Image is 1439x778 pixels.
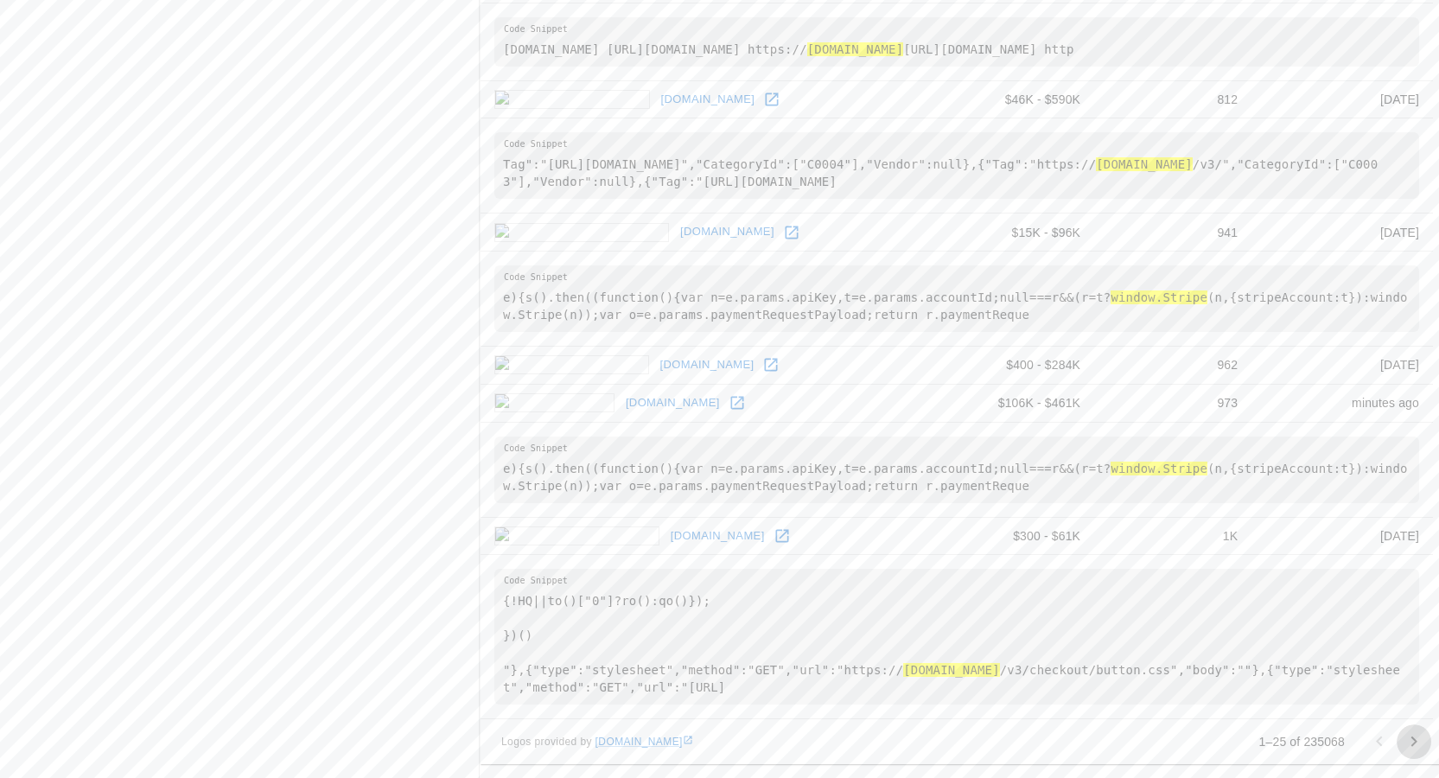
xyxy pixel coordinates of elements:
a: Open ascd.org in new window [724,390,750,416]
img: scotusblog.com icon [494,223,669,242]
a: [DOMAIN_NAME] [656,352,759,379]
a: [DOMAIN_NAME] [621,390,724,417]
td: [DATE] [1251,80,1433,118]
td: $46K - $590K [926,80,1094,118]
a: Open scotusblog.com in new window [779,220,805,246]
pre: Tag":"[URL][DOMAIN_NAME]","CategoryId":["C0004"],"Vendor":null},{"Tag":"https:// /v3/","CategoryI... [494,132,1419,199]
td: 973 [1094,384,1251,422]
td: $400 - $284K [926,347,1094,385]
td: 1K [1094,517,1251,555]
td: [DATE] [1251,214,1433,252]
a: Open labour.org.uk in new window [758,352,784,378]
hl: window.Stripe [1111,462,1207,475]
td: minutes ago [1251,384,1433,422]
img: ascd.org icon [494,393,614,412]
span: Logos provided by [501,734,693,751]
td: $15K - $96K [926,214,1094,252]
pre: [DOMAIN_NAME] [URL][DOMAIN_NAME] https:// [URL][DOMAIN_NAME] http [494,17,1419,67]
td: [DATE] [1251,347,1433,385]
pre: e){s().then((function(){var n=e.params.apiKey,t=e.params.accountId;null===r&&(r=t? (n,{stripeAcco... [494,437,1419,503]
td: 812 [1094,80,1251,118]
a: [DOMAIN_NAME] [666,523,769,550]
pre: {!HQ||to()["0"]?ro():qo()}); })() "},{"type":"stylesheet","method":"GET","url":"https:// /v3/chec... [494,569,1419,705]
button: Go to next page [1397,724,1431,759]
hl: [DOMAIN_NAME] [1096,157,1193,171]
p: 1–25 of 235068 [1259,733,1345,750]
img: gapminder.org icon [494,526,659,545]
td: $106K - $461K [926,384,1094,422]
td: $300 - $61K [926,517,1094,555]
a: Open gapminder.org in new window [769,523,795,549]
hl: [DOMAIN_NAME] [807,42,904,56]
hl: window.Stripe [1111,290,1207,304]
td: 941 [1094,214,1251,252]
td: 962 [1094,347,1251,385]
img: labour.org.uk icon [494,355,649,374]
img: volusion.com icon [494,90,650,109]
a: [DOMAIN_NAME] [657,86,760,113]
hl: [DOMAIN_NAME] [903,663,1000,677]
pre: e){s().then((function(){var n=e.params.apiKey,t=e.params.accountId;null===r&&(r=t? (n,{stripeAcco... [494,265,1419,332]
a: Open volusion.com in new window [759,86,785,112]
a: [DOMAIN_NAME] [595,736,693,748]
a: [DOMAIN_NAME] [676,219,779,246]
td: [DATE] [1251,517,1433,555]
